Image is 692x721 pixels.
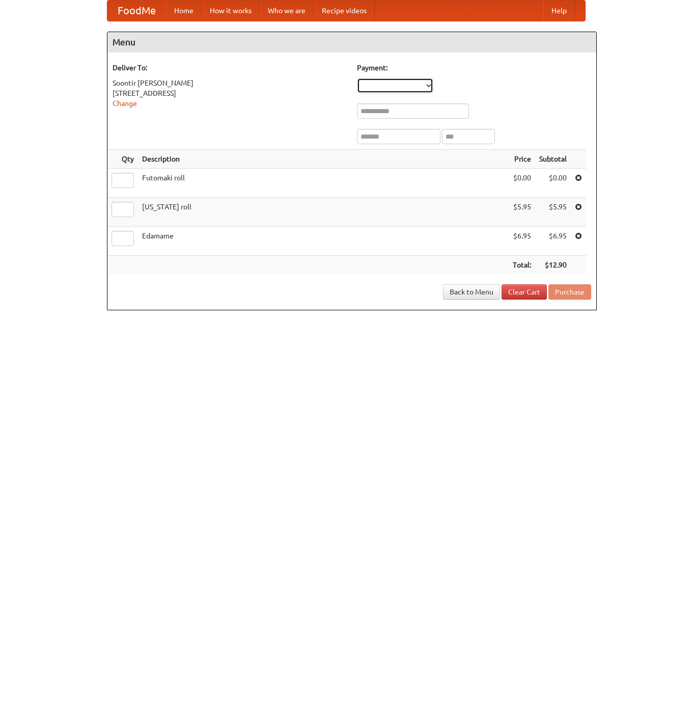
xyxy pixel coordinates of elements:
button: Purchase [548,284,591,300]
h5: Deliver To: [113,63,347,73]
h4: Menu [107,32,596,52]
a: FoodMe [107,1,166,21]
div: Soontir [PERSON_NAME] [113,78,347,88]
a: Who we are [260,1,314,21]
th: Qty [107,150,138,169]
a: Help [543,1,575,21]
th: Total: [509,256,535,275]
td: $5.95 [535,198,571,227]
a: Clear Cart [502,284,547,300]
a: Home [166,1,202,21]
td: $6.95 [535,227,571,256]
td: $0.00 [535,169,571,198]
a: Back to Menu [443,284,500,300]
a: Recipe videos [314,1,375,21]
th: $12.90 [535,256,571,275]
td: $6.95 [509,227,535,256]
div: [STREET_ADDRESS] [113,88,347,98]
h5: Payment: [357,63,591,73]
th: Price [509,150,535,169]
td: $5.95 [509,198,535,227]
a: Change [113,99,137,108]
td: Edamame [138,227,509,256]
td: $0.00 [509,169,535,198]
td: [US_STATE] roll [138,198,509,227]
th: Description [138,150,509,169]
td: Futomaki roll [138,169,509,198]
th: Subtotal [535,150,571,169]
a: How it works [202,1,260,21]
